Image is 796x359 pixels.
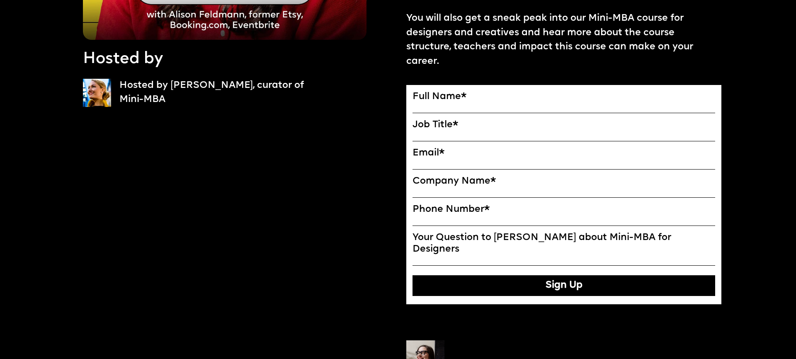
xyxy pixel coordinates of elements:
p: Hosted by [PERSON_NAME], curator of Mini-MBA [119,79,314,107]
label: Job Title [413,119,715,131]
label: Company Name [413,176,715,187]
button: Sign Up [413,275,715,296]
label: Your Question to [PERSON_NAME] about Mini-MBA for Designers [413,232,715,255]
label: Phone Number [413,204,715,216]
label: Full Name [413,91,715,103]
label: Email [413,148,715,159]
p: Hosted by [83,48,163,70]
